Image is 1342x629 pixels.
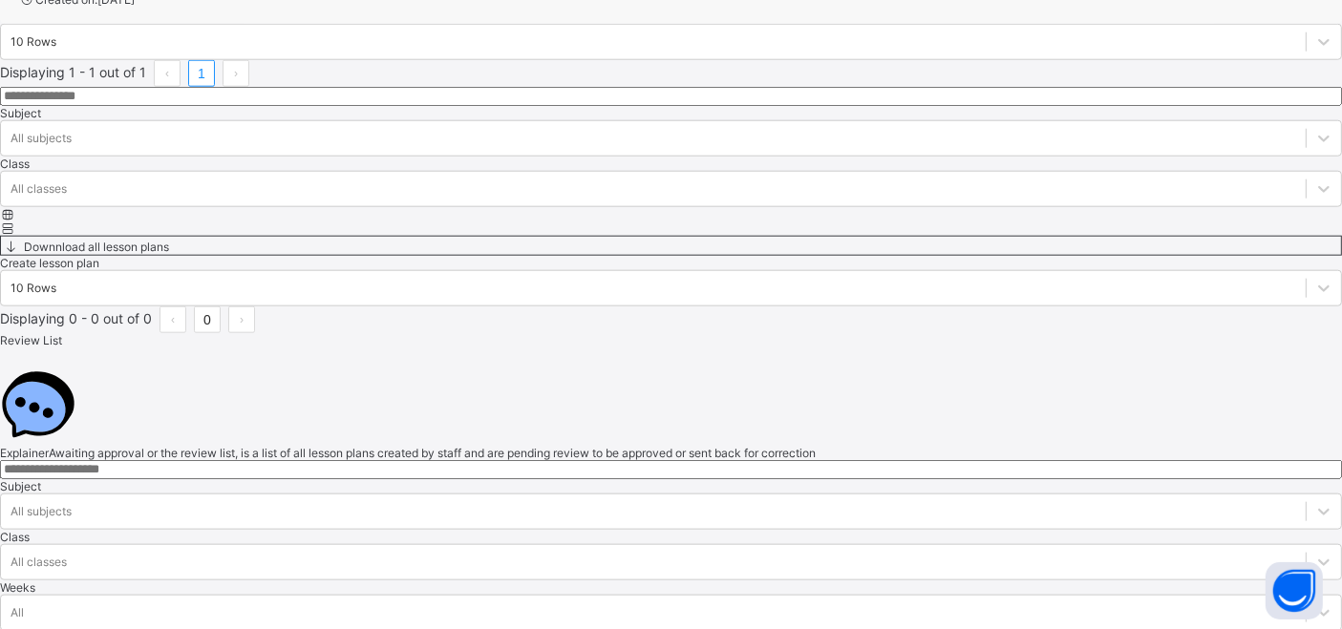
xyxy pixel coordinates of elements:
div: All classes [11,555,67,569]
div: All subjects [11,504,72,518]
button: prev page [160,306,186,333]
a: 1 [189,61,214,86]
button: next page [223,60,249,87]
span: Downnload all lesson plans [21,240,169,254]
button: next page [228,306,255,333]
div: 10 Rows [11,34,56,49]
a: 0 [195,307,220,332]
li: 上一页 [160,306,186,333]
div: All [11,605,24,619]
div: All subjects [11,131,72,145]
div: 10 Rows [11,281,56,295]
button: Open asap [1266,562,1323,619]
div: All classes [11,181,67,196]
li: 下一页 [223,60,249,87]
li: 上一页 [154,60,181,87]
li: 0 [194,306,221,333]
button: prev page [154,60,181,87]
li: 1 [188,60,215,87]
li: 下一页 [228,306,255,333]
span: Awaiting approval or the review list, is a list of all lesson plans created by staff and are pend... [49,446,816,460]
